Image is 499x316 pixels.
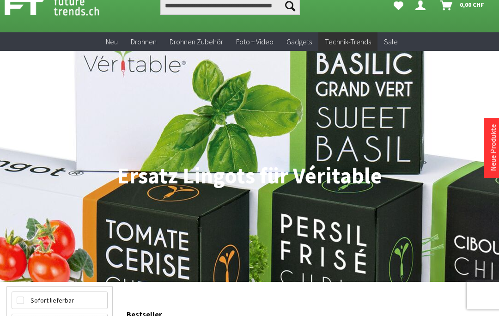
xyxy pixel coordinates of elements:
[230,33,280,52] a: Foto + Video
[236,37,274,47] span: Foto + Video
[124,33,163,52] a: Drohnen
[131,37,157,47] span: Drohnen
[106,37,118,47] span: Neu
[377,33,404,52] a: Sale
[163,33,230,52] a: Drohnen Zubehör
[12,292,107,309] label: Sofort lieferbar
[6,165,493,188] h1: Ersatz Lingots für Véritable
[384,37,398,47] span: Sale
[99,33,124,52] a: Neu
[488,124,498,171] a: Neue Produkte
[170,37,223,47] span: Drohnen Zubehör
[280,33,318,52] a: Gadgets
[286,37,312,47] span: Gadgets
[318,33,377,52] a: Technik-Trends
[325,37,371,47] span: Technik-Trends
